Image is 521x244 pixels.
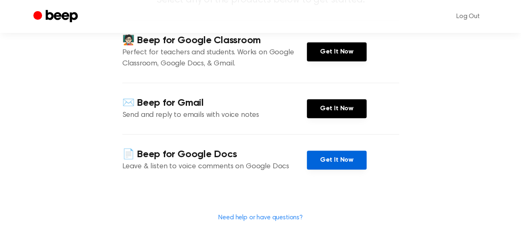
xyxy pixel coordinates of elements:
p: Send and reply to emails with voice notes [122,110,307,121]
h4: 🧑🏻‍🏫 Beep for Google Classroom [122,34,307,47]
a: Get It Now [307,99,367,118]
a: Beep [33,9,80,25]
p: Leave & listen to voice comments on Google Docs [122,161,307,172]
a: Log Out [448,7,488,26]
p: Perfect for teachers and students. Works on Google Classroom, Google Docs, & Gmail. [122,47,307,70]
a: Get It Now [307,151,367,170]
a: Need help or have questions? [218,214,303,221]
h4: ✉️ Beep for Gmail [122,96,307,110]
h4: 📄 Beep for Google Docs [122,148,307,161]
a: Get It Now [307,42,367,61]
